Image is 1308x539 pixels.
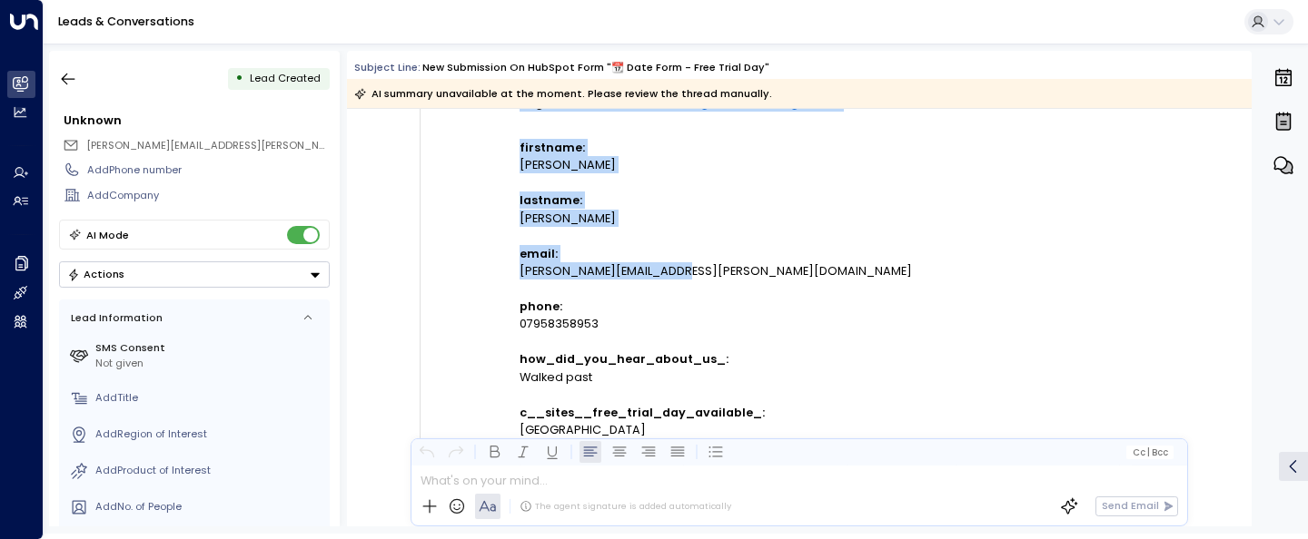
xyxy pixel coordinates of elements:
[520,210,974,227] div: [PERSON_NAME]
[1126,446,1174,459] button: Cc|Bcc
[520,315,974,332] div: 07958358953
[354,60,421,74] span: Subject Line:
[520,140,585,155] strong: firstname:
[67,268,124,280] div: Actions
[87,188,329,203] div: AddCompany
[59,261,330,288] div: Button group with a nested menu
[86,138,431,152] span: [PERSON_NAME][EMAIL_ADDRESS][PERSON_NAME][DOMAIN_NAME]
[520,500,731,513] div: The agent signature is added automatically
[520,262,974,279] div: [PERSON_NAME][EMAIL_ADDRESS][PERSON_NAME][DOMAIN_NAME]
[235,65,243,92] div: •
[95,390,323,406] div: AddTitle
[86,226,129,244] div: AI Mode
[59,261,330,288] button: Actions
[64,112,329,129] div: Unknown
[86,138,330,153] span: martin.gittins@gmail.com
[87,162,329,178] div: AddPhone number
[95,426,323,442] div: AddRegion of Interest
[520,351,728,367] strong: how_did_you_hear_about_us_:
[354,84,772,103] div: AI summary unavailable at the moment. Please review the thread manually.
[520,246,558,261] strong: email:
[520,95,844,111] strong: Page submitted on:
[1147,447,1150,457] span: |
[65,310,163,326] div: Lead Information
[520,156,974,173] div: [PERSON_NAME]
[95,499,323,514] div: AddNo. of People
[250,71,321,85] span: Lead Created
[58,14,194,29] a: Leads & Conversations
[1133,447,1168,457] span: Cc Bcc
[416,441,438,463] button: Undo
[95,463,323,478] div: AddProduct of Interest
[95,356,323,371] div: Not given
[445,441,467,463] button: Redo
[520,299,562,314] strong: phone:
[520,421,974,438] div: [GEOGRAPHIC_DATA]
[520,368,974,386] div: Walked past
[422,60,769,75] div: New submission on HubSpot Form "📆 Date Form - Free Trial Day"
[520,192,582,208] strong: lastname:
[95,340,323,356] label: SMS Consent
[520,405,765,420] strong: c__sites__free_trial_day_available_:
